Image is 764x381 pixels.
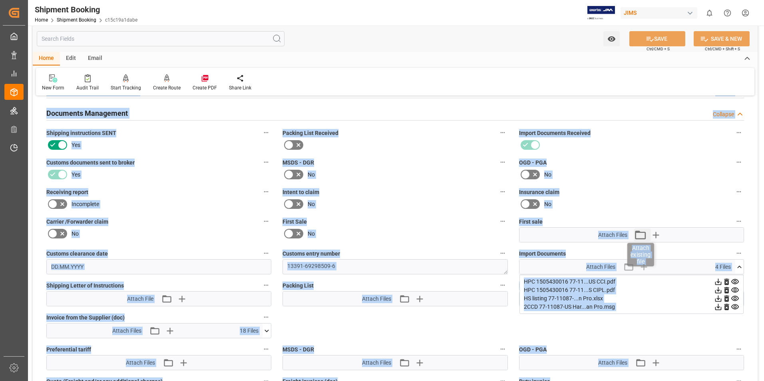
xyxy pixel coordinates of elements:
[283,259,507,274] textarea: 13391-69298509-6
[35,4,137,16] div: Shipment Booking
[261,248,271,258] button: Customs clearance date
[261,312,271,322] button: Invoice from the Supplier (doc)
[46,250,108,258] span: Customs clearance date
[524,303,739,311] div: 2CCD 77-11087-US Har...an Pro.msg
[497,248,508,258] button: Customs entry number
[37,31,285,46] input: Search Fields
[519,250,566,258] span: Import Documents
[497,280,508,290] button: Packing List
[524,294,739,303] div: HS listing 77-11087-...n Pro.xlsx
[647,46,670,52] span: Ctrl/CMD + S
[519,129,591,137] span: Import Documents Received
[283,282,314,290] span: Packing List
[705,46,740,52] span: Ctrl/CMD + Shift + S
[587,6,615,20] img: Exertis%20JAM%20-%20Email%20Logo.jpg_1722504956.jpg
[261,280,271,290] button: Shipping Letter of Instructions
[519,159,547,167] span: OGD - PGA
[603,31,620,46] button: open menu
[362,295,391,303] span: Attach Files
[283,129,338,137] span: Packing List Received
[497,157,508,167] button: MSDS - DGR
[42,84,64,91] div: New Form
[734,157,744,167] button: OGD - PGA
[72,171,80,179] span: Yes
[627,243,654,266] div: Attach existing file
[497,187,508,197] button: Intent to claim
[46,345,91,354] span: Preferential tariff
[33,52,60,65] div: Home
[46,282,124,290] span: Shipping Letter of Instructions
[544,171,551,179] span: No
[153,84,181,91] div: Create Route
[634,228,651,241] button: Attach existing file
[261,157,271,167] button: Customs documents sent to broker
[308,171,315,179] span: No
[46,218,108,226] span: Carrier /Forwarder claim
[72,200,99,208] span: Incomplete
[497,344,508,354] button: MSDS - DGR
[519,218,543,226] span: First sale
[60,52,82,65] div: Edit
[76,84,99,91] div: Audit Trail
[261,216,271,226] button: Carrier /Forwarder claim
[734,344,744,354] button: OGD - PGA
[308,200,315,208] span: No
[112,327,141,335] span: Attach Files
[598,231,627,239] span: Attach Files
[261,127,271,138] button: Shipping instructions SENT
[497,216,508,226] button: First Sale
[46,314,125,322] span: Invoice from the Supplier (doc)
[283,159,314,167] span: MSDS - DGR
[261,344,271,354] button: Preferential tariff
[524,278,739,286] div: HPC 1505430016 77-11...US CCI.pdf
[72,230,79,238] span: No
[621,7,697,19] div: JIMS
[46,108,128,119] h2: Documents Management
[46,159,135,167] span: Customs documents sent to broker
[694,31,750,46] button: SAVE & NEW
[519,345,547,354] span: OGD - PGA
[35,17,48,23] a: Home
[700,4,718,22] button: show 0 new notifications
[283,188,319,196] span: Intent to claim
[497,127,508,138] button: Packing List Received
[193,84,217,91] div: Create PDF
[734,248,744,258] button: Import Documents
[629,31,685,46] button: SAVE
[46,188,88,196] span: Receiving report
[544,200,551,208] span: No
[240,327,259,335] span: 18 Files
[126,359,155,367] span: Attach Files
[715,263,731,271] span: 4 Files
[46,259,271,274] input: DD.MM.YYYY
[598,359,627,367] span: Attach Files
[621,5,700,20] button: JIMS
[82,52,108,65] div: Email
[734,127,744,138] button: Import Documents Received
[261,187,271,197] button: Receiving report
[229,84,251,91] div: Share Link
[57,17,96,23] a: Shipment Booking
[718,4,736,22] button: Help Center
[111,84,141,91] div: Start Tracking
[283,250,340,258] span: Customs entry number
[362,359,391,367] span: Attach Files
[127,295,153,303] span: Attach File
[283,345,314,354] span: MSDS - DGR
[713,110,734,119] div: Collapse
[734,216,744,226] button: First sale
[72,141,80,149] span: Yes
[524,286,739,294] div: HPC 1505430016 77-11...S CIPL.pdf
[586,263,615,271] span: Attach Files
[46,129,116,137] span: Shipping instructions SENT
[283,218,307,226] span: First Sale
[519,282,621,290] span: Master [PERSON_NAME] of Lading (doc)
[734,187,744,197] button: Insurance claim
[519,188,559,196] span: Insurance claim
[308,230,315,238] span: No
